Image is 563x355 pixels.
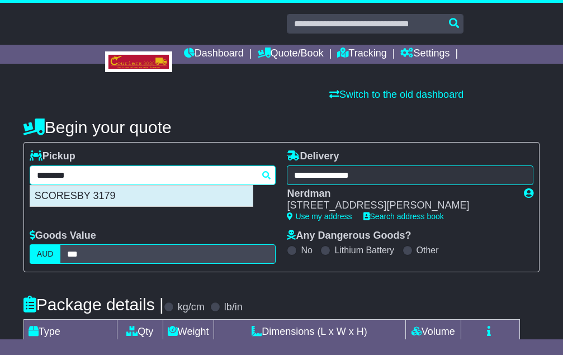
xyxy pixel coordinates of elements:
div: [STREET_ADDRESS][PERSON_NAME] [287,200,513,212]
td: Weight [163,320,214,344]
label: AUD [30,244,61,264]
label: Pickup [30,150,75,163]
div: Nerdman [287,188,513,200]
a: Switch to the old dashboard [329,89,463,100]
label: Any Dangerous Goods? [287,230,411,242]
td: Type [23,320,117,344]
a: Settings [400,45,450,64]
h4: Package details | [23,295,164,314]
a: Quote/Book [258,45,324,64]
label: Other [417,245,439,255]
td: Dimensions (L x W x H) [214,320,405,344]
label: Goods Value [30,230,96,242]
a: Dashboard [184,45,244,64]
label: Delivery [287,150,339,163]
label: kg/cm [178,301,205,314]
a: Use my address [287,212,352,221]
label: Lithium Battery [334,245,394,255]
label: No [301,245,312,255]
label: lb/in [224,301,243,314]
a: Tracking [337,45,386,64]
a: Search address book [363,212,444,221]
h4: Begin your quote [23,118,540,136]
td: Volume [405,320,461,344]
td: Qty [117,320,163,344]
div: SCORESBY 3179 [30,186,253,207]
